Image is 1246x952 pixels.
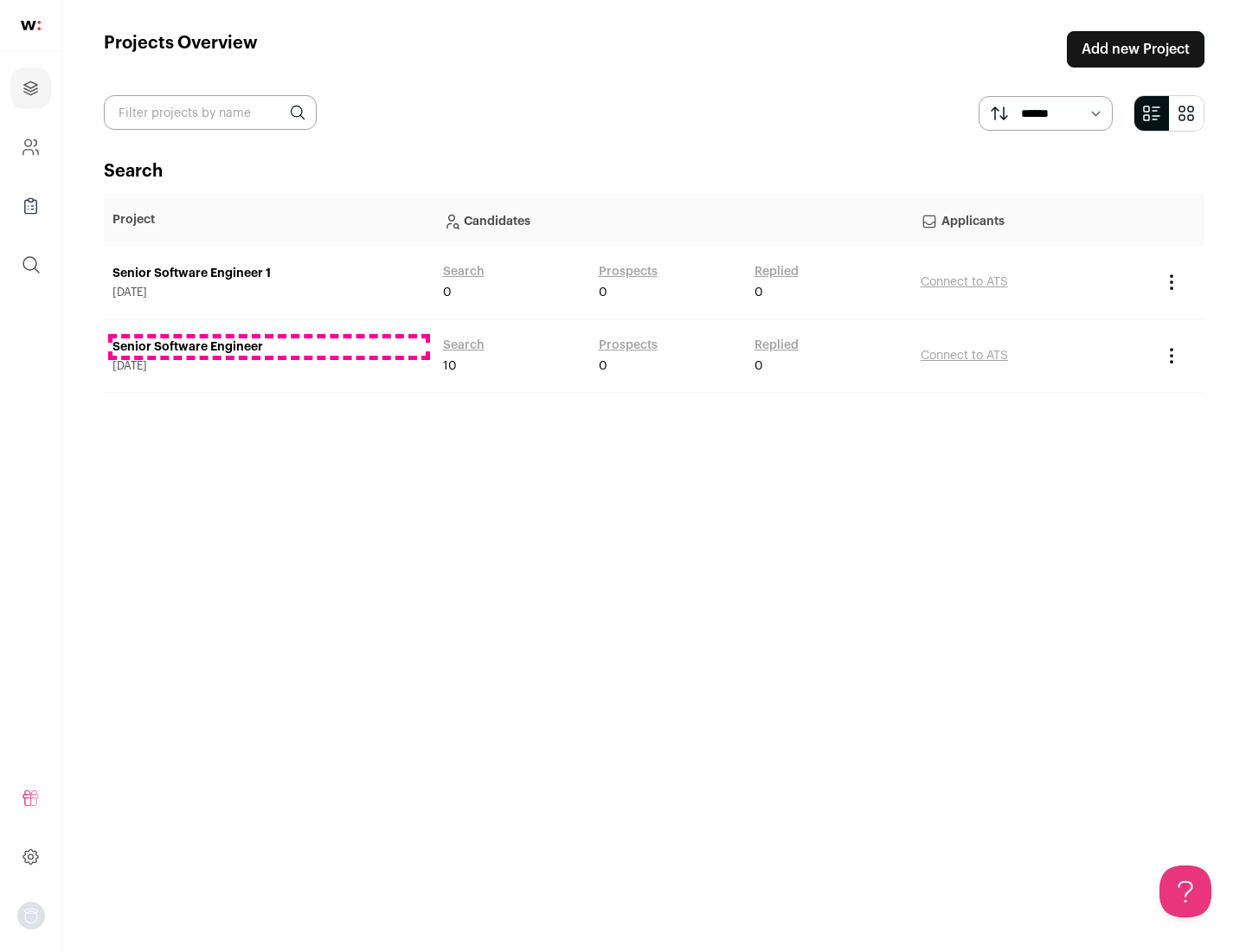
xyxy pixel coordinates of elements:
[599,284,607,301] span: 0
[755,337,799,354] a: Replied
[443,284,452,301] span: 0
[112,286,426,299] span: [DATE]
[10,185,51,227] a: Company Lists
[443,337,485,354] a: Search
[443,203,903,237] p: Candidates
[112,359,426,373] span: [DATE]
[21,21,41,30] img: wellfound-shorthand-0d5821cbd27db2630d0214b213865d53afaa358527fdda9d0ea32b1df1b89c2c.svg
[599,337,658,354] a: Prospects
[112,265,426,282] a: Senior Software Engineer 1
[1161,272,1182,293] button: Project Actions
[104,95,317,130] input: Filter projects by name
[17,902,45,929] img: nopic.png
[599,263,658,280] a: Prospects
[921,203,1144,237] p: Applicants
[112,211,426,228] p: Project
[104,31,258,68] h1: Projects Overview
[10,68,51,109] a: Projects
[1067,31,1204,68] a: Add new Project
[921,350,1008,362] a: Connect to ATS
[755,357,763,375] span: 0
[112,338,426,356] a: Senior Software Engineer
[17,902,45,929] button: Open dropdown
[755,284,763,301] span: 0
[10,126,51,168] a: Company and ATS Settings
[755,263,799,280] a: Replied
[104,159,1204,183] h2: Search
[443,263,485,280] a: Search
[1159,865,1211,917] iframe: Help Scout Beacon - Open
[1161,345,1182,366] button: Project Actions
[599,357,607,375] span: 0
[443,357,457,375] span: 10
[921,276,1008,288] a: Connect to ATS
